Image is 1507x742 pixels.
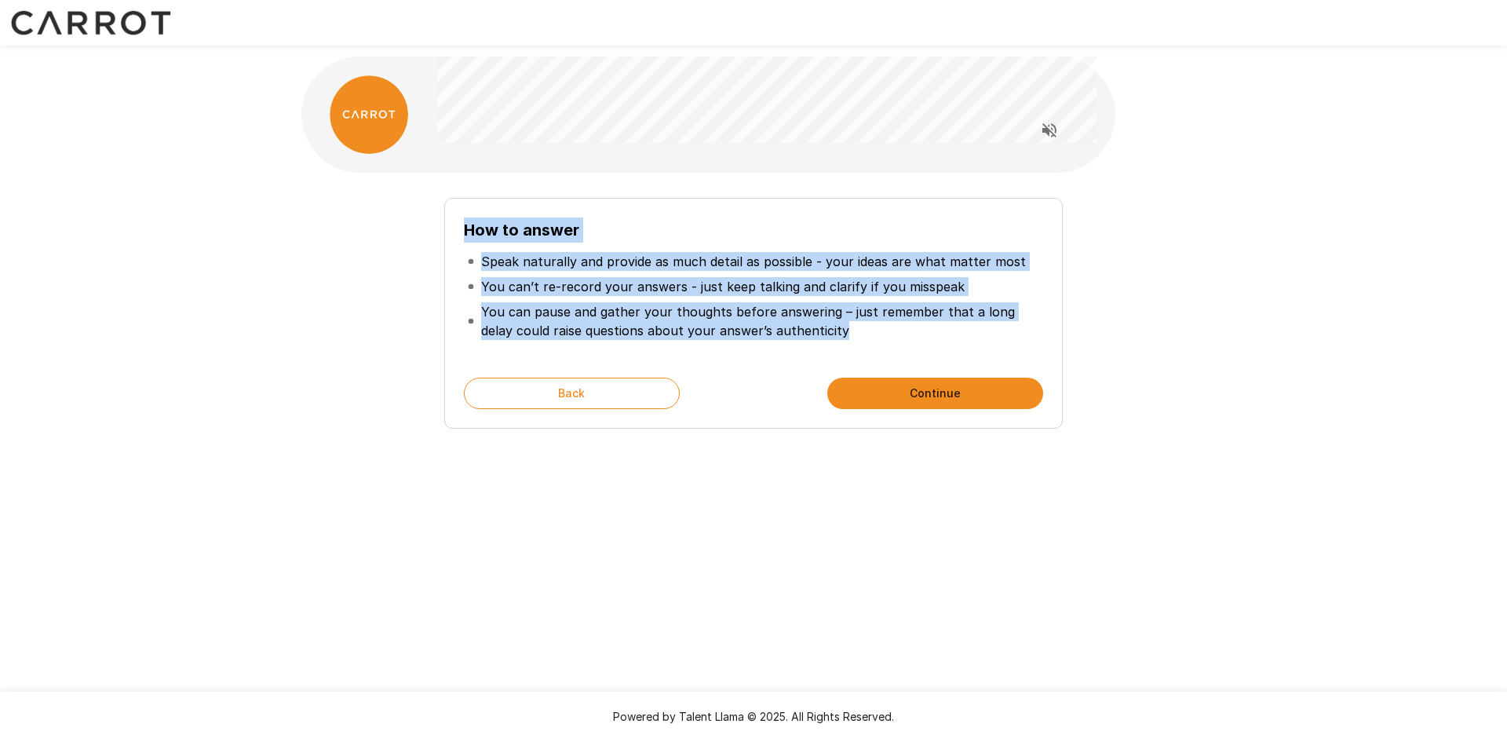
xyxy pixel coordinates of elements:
p: You can pause and gather your thoughts before answering – just remember that a long delay could r... [481,302,1040,340]
p: Speak naturally and provide as much detail as possible - your ideas are what matter most [481,252,1026,271]
button: Back [464,378,680,409]
p: You can’t re-record your answers - just keep talking and clarify if you misspeak [481,277,965,296]
img: carrot_logo.png [330,75,408,154]
button: Read questions aloud [1034,115,1065,146]
button: Continue [827,378,1043,409]
b: How to answer [464,221,579,239]
p: Powered by Talent Llama © 2025. All Rights Reserved. [19,709,1488,725]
